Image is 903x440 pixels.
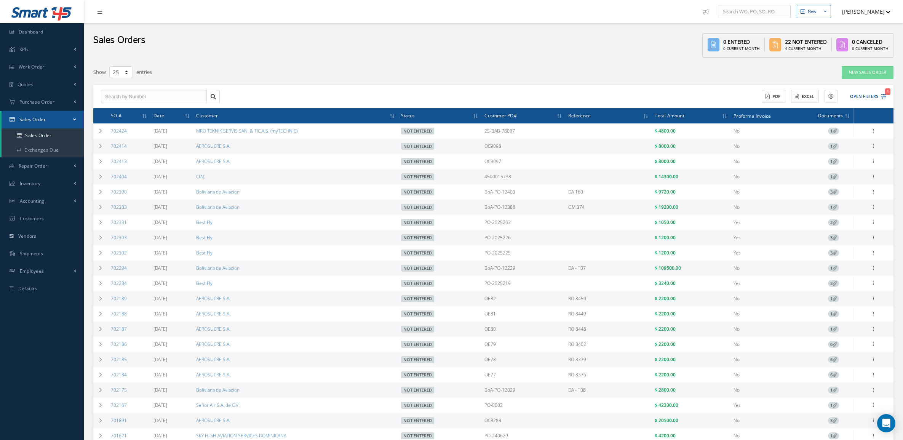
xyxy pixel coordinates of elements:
[150,123,193,139] td: [DATE]
[150,352,193,367] td: [DATE]
[153,112,164,119] span: Date
[19,99,54,105] span: Purchase Order
[828,417,839,424] a: 3
[401,265,434,272] span: Not Entered
[150,398,193,413] td: [DATE]
[655,143,676,149] span: $ 8000.00
[481,230,565,245] td: PO-2025226
[730,169,813,184] td: No
[150,215,193,230] td: [DATE]
[818,112,843,119] span: Documents
[111,326,127,332] a: 702187
[828,341,839,347] a: 6
[196,234,213,241] a: Best Fly
[150,367,193,382] td: [DATE]
[20,268,44,274] span: Employees
[150,276,193,291] td: [DATE]
[150,413,193,428] td: [DATE]
[655,250,676,256] span: $ 1200.00
[835,4,890,19] button: [PERSON_NAME]
[730,291,813,306] td: No
[828,326,839,332] a: 1
[730,139,813,154] td: No
[828,402,839,408] a: 1
[885,88,890,95] span: 1
[655,189,676,195] span: $ 9720.00
[401,417,434,424] span: Not Entered
[150,230,193,245] td: [DATE]
[565,382,652,398] td: DA - 108
[111,280,127,286] a: 702284
[401,326,434,333] span: Not Entered
[150,306,193,322] td: [DATE]
[828,356,839,363] a: 6
[2,128,84,143] a: Sales Order
[401,204,434,211] span: Not Entered
[828,265,839,272] span: 1
[730,398,813,413] td: Yes
[655,295,676,302] span: $ 2200.00
[401,402,434,409] span: Not Entered
[401,219,434,226] span: Not Entered
[481,337,565,352] td: OE79
[401,371,434,378] span: Not Entered
[828,326,839,333] span: 1
[150,261,193,276] td: [DATE]
[730,154,813,169] td: No
[565,322,652,337] td: RO 8448
[196,402,240,408] a: Señor Air S.A. de C.V.
[111,173,127,180] a: 702404
[565,184,652,200] td: DA 160
[655,417,678,424] span: $ 20500.00
[18,285,37,292] span: Defaults
[18,81,34,88] span: Quotes
[111,158,127,165] a: 702413
[111,417,127,424] a: 701891
[401,341,434,348] span: Not Entered
[828,128,839,134] span: 1
[150,139,193,154] td: [DATE]
[828,310,839,317] a: 1
[401,158,434,165] span: Not Entered
[93,66,106,76] label: Show
[481,382,565,398] td: BoA-PO-12029
[730,352,813,367] td: No
[655,128,676,134] span: $ 4800.00
[655,173,678,180] span: $ 14300.00
[730,382,813,398] td: No
[828,280,839,287] span: 3
[401,387,434,394] span: Not Entered
[196,143,230,149] a: AEROSUCRE S.A.
[828,295,839,302] a: 1
[196,112,218,119] span: Customer
[828,173,839,180] a: 1
[481,306,565,322] td: OE81
[111,250,127,256] a: 702302
[481,276,565,291] td: PO-2025219
[111,387,127,393] a: 702175
[828,341,839,348] span: 6
[565,306,652,322] td: RO 8449
[401,112,415,119] span: Status
[655,265,681,271] span: $ 109500.00
[111,265,127,271] a: 702294
[655,158,676,165] span: $ 8000.00
[565,261,652,276] td: DA - 107
[401,310,434,317] span: Not Entered
[196,280,213,286] a: Best Fly
[481,215,565,230] td: PO-2025263
[481,169,565,184] td: 4500015738
[111,371,127,378] a: 702184
[20,215,44,222] span: Customers
[785,38,826,46] div: 22 Not Entered
[111,432,127,439] a: 701621
[565,200,652,215] td: GM 374
[828,387,839,394] span: 1
[196,158,230,165] a: AEROSUCRE S.A.
[730,306,813,322] td: No
[828,280,839,286] a: 3
[101,90,207,104] input: Search by Number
